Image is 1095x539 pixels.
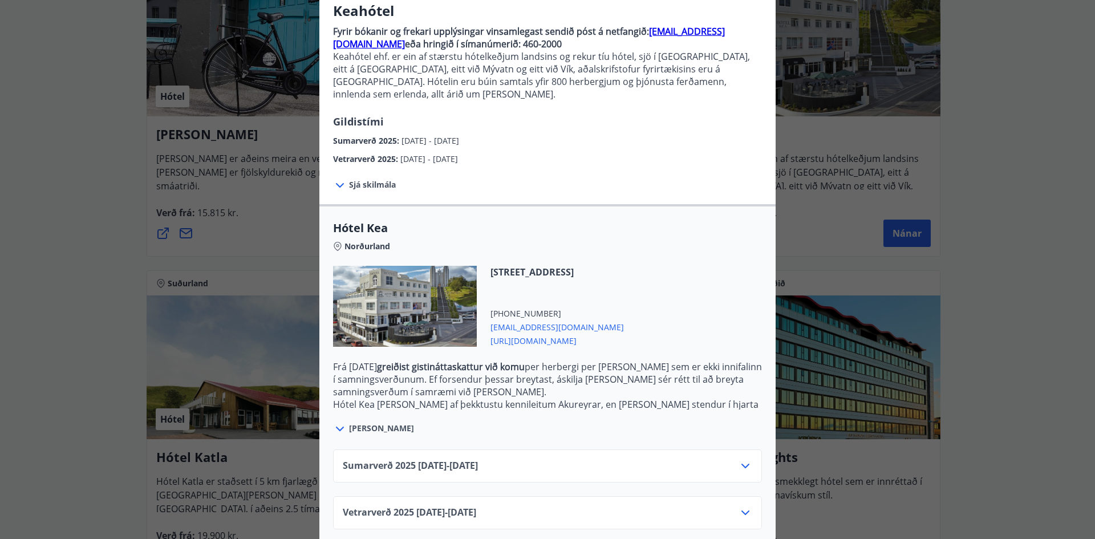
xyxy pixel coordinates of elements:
p: Keahótel ehf. er ein af stærstu hótelkeðjum landsins og rekur tíu hótel, sjö í [GEOGRAPHIC_DATA],... [333,50,762,100]
p: Frá [DATE] per herbergi per [PERSON_NAME] sem er ekki innifalinn í samningsverðunum. Ef forsendur... [333,360,762,398]
p: Hótel Kea [PERSON_NAME] af þekktustu kennileitum Akureyrar, en [PERSON_NAME] stendur í hjarta mið... [333,398,762,448]
span: Sjá skilmála [349,179,396,191]
a: [EMAIL_ADDRESS][DOMAIN_NAME] [333,25,725,50]
span: [DATE] - [DATE] [400,153,458,164]
span: Norðurland [344,241,390,252]
span: [EMAIL_ADDRESS][DOMAIN_NAME] [490,319,624,333]
span: [URL][DOMAIN_NAME] [490,333,624,347]
span: [PHONE_NUMBER] [490,308,624,319]
span: [DATE] - [DATE] [401,135,459,146]
span: Gildistími [333,115,384,128]
strong: greiðist gistináttaskattur við komu [377,360,525,373]
span: [PERSON_NAME] [349,423,414,434]
strong: eða hringið í símanúmerið: 460-2000 [405,38,562,50]
strong: Fyrir bókanir og frekari upplýsingar vinsamlegast sendið póst á netfangið: [333,25,649,38]
span: Hótel Kea [333,220,762,236]
span: Vetrarverð 2025 : [333,153,400,164]
span: [STREET_ADDRESS] [490,266,624,278]
span: Sumarverð 2025 : [333,135,401,146]
h3: Keahótel [333,1,762,21]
